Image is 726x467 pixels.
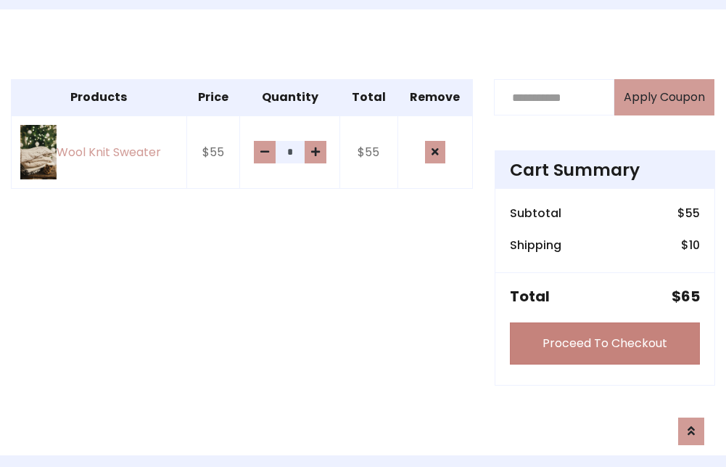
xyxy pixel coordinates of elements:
th: Remove [397,80,473,116]
td: $55 [340,115,397,189]
h6: Subtotal [510,206,561,220]
th: Price [186,80,240,116]
h6: Shipping [510,238,561,252]
th: Products [12,80,187,116]
a: Wool Knit Sweater [20,125,178,179]
span: 55 [685,205,700,222]
button: Apply Coupon [614,79,714,115]
h4: Cart Summary [510,160,700,180]
th: Quantity [240,80,340,116]
h6: $ [681,238,700,252]
h5: $ [672,288,700,305]
a: Proceed To Checkout [510,322,700,365]
td: $55 [186,115,240,189]
span: 65 [681,286,700,306]
h6: $ [677,206,700,220]
h5: Total [510,288,550,305]
th: Total [340,80,397,116]
span: 10 [689,237,700,253]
